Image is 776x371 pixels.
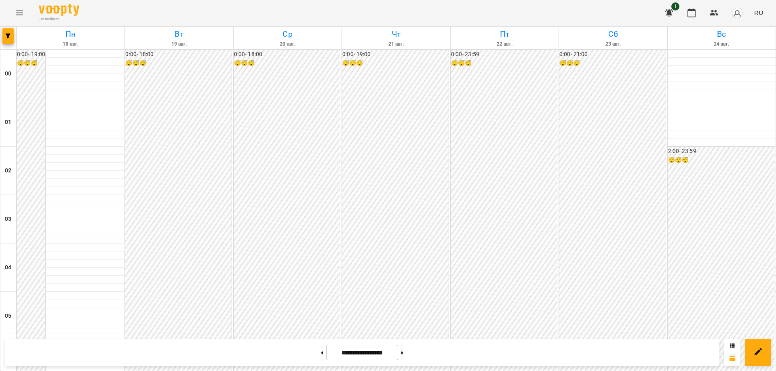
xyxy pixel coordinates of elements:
h6: Пн [18,28,123,40]
h6: 20 авг. [235,40,340,48]
h6: Пт [452,28,557,40]
h6: 04 [5,263,11,272]
h6: 0:00 - 18:00 [125,50,231,59]
h6: 😴😴😴 [342,59,448,68]
h6: 24 авг. [669,40,774,48]
h6: 😴😴😴 [559,59,665,68]
h6: Вс [669,28,774,40]
button: RU [751,5,766,20]
button: Menu [10,3,29,23]
h6: 😴😴😴 [125,59,231,68]
span: 1 [671,2,679,10]
h6: 00 [5,69,11,78]
h6: Вт [126,28,232,40]
h6: 01 [5,118,11,127]
span: For Business [39,17,79,22]
h6: 😴😴😴 [668,156,774,165]
h6: Ср [235,28,340,40]
h6: 23 авг. [560,40,666,48]
img: Voopty Logo [39,4,79,16]
h6: 05 [5,312,11,321]
h6: 2:00 - 23:59 [668,147,774,156]
h6: 19 авг. [126,40,232,48]
h6: 0:00 - 19:00 [17,50,45,59]
h6: 0:00 - 19:00 [342,50,448,59]
h6: 02 [5,166,11,175]
h6: 18 авг. [18,40,123,48]
h6: 0:00 - 21:00 [559,50,665,59]
img: avatar_s.png [732,7,743,19]
h6: 21 авг. [343,40,449,48]
h6: 😴😴😴 [17,59,45,68]
h6: Чт [343,28,449,40]
span: RU [754,8,763,17]
h6: Сб [560,28,666,40]
h6: 😴😴😴 [234,59,340,68]
h6: 22 авг. [452,40,557,48]
h6: 0:00 - 18:00 [234,50,340,59]
h6: 03 [5,215,11,224]
h6: 😴😴😴 [451,59,557,68]
h6: 0:00 - 23:59 [451,50,557,59]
